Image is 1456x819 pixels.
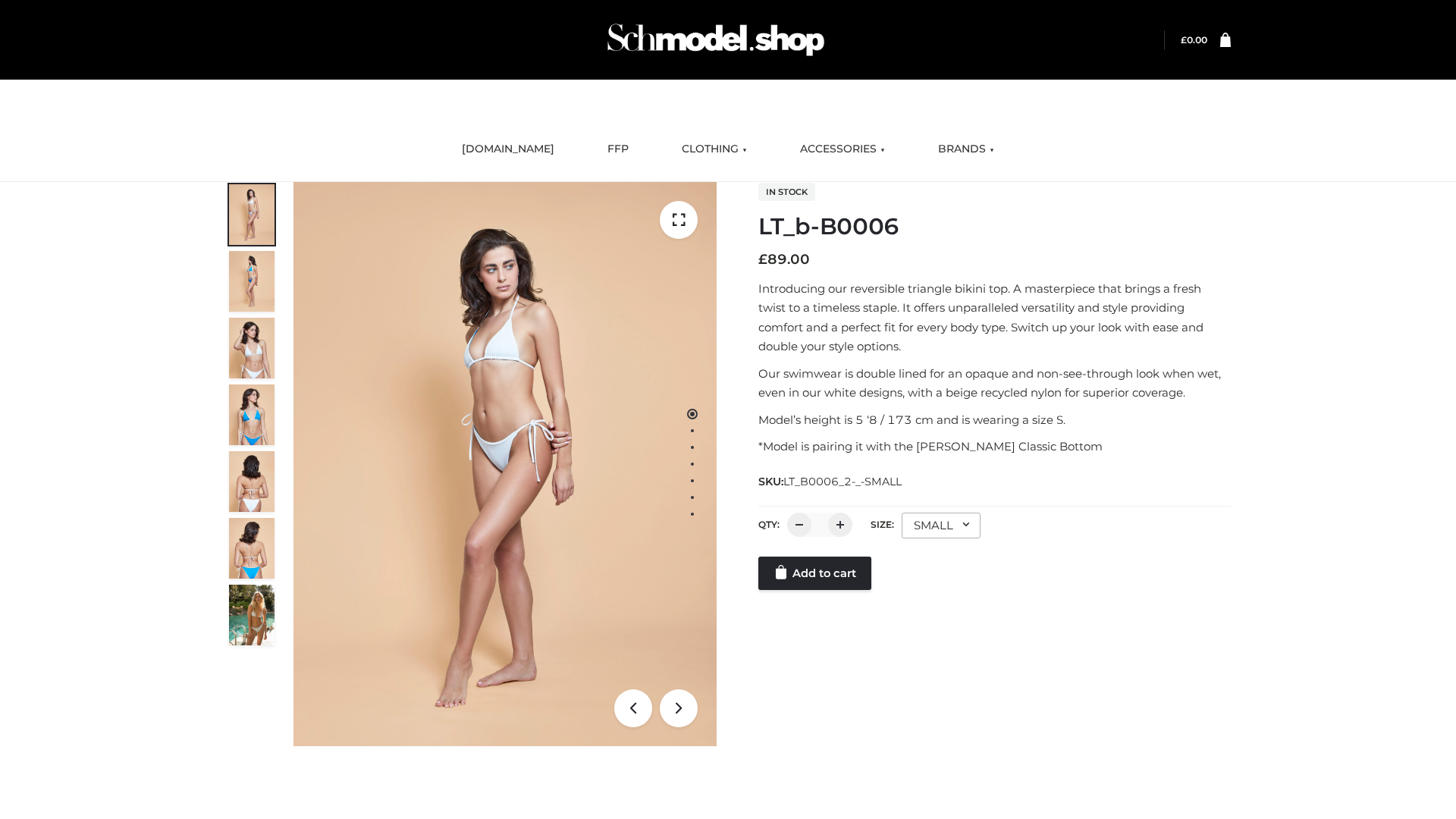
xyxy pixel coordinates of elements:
label: Size: [871,519,894,530]
img: Schmodel Admin 964 [602,10,830,70]
a: ACCESSORIES [789,133,896,166]
img: ArielClassicBikiniTop_CloudNine_AzureSky_OW114ECO_8-scaled.jpg [229,518,275,579]
p: Introducing our reversible triangle bikini top. A masterpiece that brings a fresh twist to a time... [758,279,1231,356]
a: [DOMAIN_NAME] [450,133,566,166]
a: FFP [596,133,640,166]
h1: LT_b-B0006 [758,213,1231,240]
span: £ [758,251,767,268]
img: ArielClassicBikiniTop_CloudNine_AzureSky_OW114ECO_2-scaled.jpg [229,251,275,312]
a: BRANDS [927,133,1006,166]
a: Add to cart [758,557,871,590]
label: QTY: [758,519,780,530]
img: ArielClassicBikiniTop_CloudNine_AzureSky_OW114ECO_1 [293,182,717,746]
p: *Model is pairing it with the [PERSON_NAME] Classic Bottom [758,437,1231,457]
img: ArielClassicBikiniTop_CloudNine_AzureSky_OW114ECO_3-scaled.jpg [229,318,275,378]
img: ArielClassicBikiniTop_CloudNine_AzureSky_OW114ECO_4-scaled.jpg [229,384,275,445]
a: CLOTHING [670,133,758,166]
div: SMALL [902,513,981,538]
p: Model’s height is 5 ‘8 / 173 cm and is wearing a size S. [758,410,1231,430]
span: In stock [758,183,815,201]
a: £0.00 [1181,34,1207,45]
span: £ [1181,34,1187,45]
img: Arieltop_CloudNine_AzureSky2.jpg [229,585,275,645]
bdi: 89.00 [758,251,810,268]
img: ArielClassicBikiniTop_CloudNine_AzureSky_OW114ECO_7-scaled.jpg [229,451,275,512]
span: SKU: [758,472,903,491]
bdi: 0.00 [1181,34,1207,45]
span: LT_B0006_2-_-SMALL [783,475,902,488]
img: ArielClassicBikiniTop_CloudNine_AzureSky_OW114ECO_1-scaled.jpg [229,184,275,245]
p: Our swimwear is double lined for an opaque and non-see-through look when wet, even in our white d... [758,364,1231,403]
